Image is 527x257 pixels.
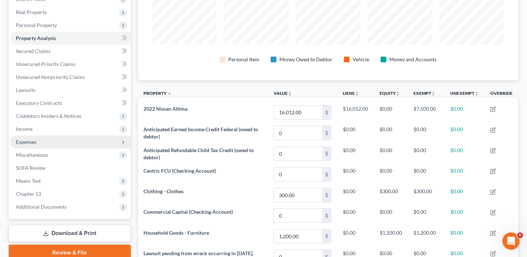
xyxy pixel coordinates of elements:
[10,84,131,97] a: Lawsuits
[16,87,35,93] span: Lawsuits
[337,123,374,143] td: $0.00
[10,71,131,84] a: Unsecured Nonpriority Claims
[16,204,67,210] span: Additional Documents
[337,143,374,164] td: $0.00
[343,90,359,96] a: Liensunfold_more
[413,90,435,96] a: Exemptunfold_more
[16,178,41,184] span: Means Test
[16,61,75,67] span: Unsecured Priority Claims
[374,226,408,247] td: $1,200.00
[374,102,408,123] td: $0.00
[484,86,518,102] th: Override
[274,106,322,119] input: 0.00
[274,188,322,202] input: 0.00
[144,147,254,160] span: Anticipated Refundable Child Tax Credit (owed to debtor)
[288,92,292,96] i: unfold_more
[144,126,258,139] span: Anticipated Earned Income Credit Federal (owed to debtor)
[444,123,484,143] td: $0.00
[274,90,292,96] a: Valueunfold_more
[408,226,444,247] td: $1,200.00
[408,102,444,123] td: $7,500.00
[337,185,374,205] td: $0.00
[374,185,408,205] td: $300.00
[444,102,484,123] td: $0.00
[274,147,322,161] input: 0.00
[10,32,131,45] a: Property Analysis
[144,106,188,112] span: 2022 Nissan Altima
[16,191,41,197] span: Chapter 13
[408,185,444,205] td: $300.00
[444,226,484,247] td: $0.00
[322,168,331,181] div: $
[444,164,484,185] td: $0.00
[337,226,374,247] td: $0.00
[16,22,57,28] span: Personal Property
[16,9,47,15] span: Real Property
[16,139,36,145] span: Expenses
[10,97,131,110] a: Executory Contracts
[337,164,374,185] td: $0.00
[408,205,444,226] td: $0.00
[450,90,479,96] a: Unexemptunfold_more
[228,56,259,63] div: Personal Item
[389,56,437,63] div: Money and Accounts
[408,123,444,143] td: $0.00
[355,92,359,96] i: unfold_more
[16,126,32,132] span: Income
[10,45,131,58] a: Secured Claims
[144,188,184,194] span: Clothing - Clothes
[444,143,484,164] td: $0.00
[444,205,484,226] td: $0.00
[353,56,369,63] div: Vehicle
[322,147,331,161] div: $
[322,188,331,202] div: $
[337,102,374,123] td: $16,012.00
[380,90,400,96] a: Equityunfold_more
[9,225,131,242] a: Download & Print
[144,209,233,215] span: Commercial Capital (Checking Account)
[274,126,322,140] input: 0.00
[144,90,172,96] a: Property expand_less
[16,48,50,54] span: Secured Claims
[517,232,523,238] span: 6
[322,126,331,140] div: $
[408,164,444,185] td: $0.00
[474,92,479,96] i: unfold_more
[16,152,48,158] span: Miscellaneous
[279,56,332,63] div: Money Owed to Debtor
[144,230,209,236] span: Household Goods - Furniture
[274,230,322,243] input: 0.00
[322,106,331,119] div: $
[16,113,81,119] span: Codebtors Insiders & Notices
[10,58,131,71] a: Unsecured Priority Claims
[16,165,46,171] span: SOFA Review
[144,168,216,174] span: Centric FCU (Checking Account)
[274,168,322,181] input: 0.00
[444,185,484,205] td: $0.00
[16,74,85,80] span: Unsecured Nonpriority Claims
[337,205,374,226] td: $0.00
[322,209,331,222] div: $
[374,143,408,164] td: $0.00
[431,92,435,96] i: unfold_more
[10,161,131,174] a: SOFA Review
[374,123,408,143] td: $0.00
[322,230,331,243] div: $
[408,143,444,164] td: $0.00
[374,164,408,185] td: $0.00
[502,232,520,250] iframe: Intercom live chat
[16,35,56,41] span: Property Analysis
[396,92,400,96] i: unfold_more
[374,205,408,226] td: $0.00
[168,92,172,96] i: expand_less
[16,100,62,106] span: Executory Contracts
[274,209,322,222] input: 0.00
